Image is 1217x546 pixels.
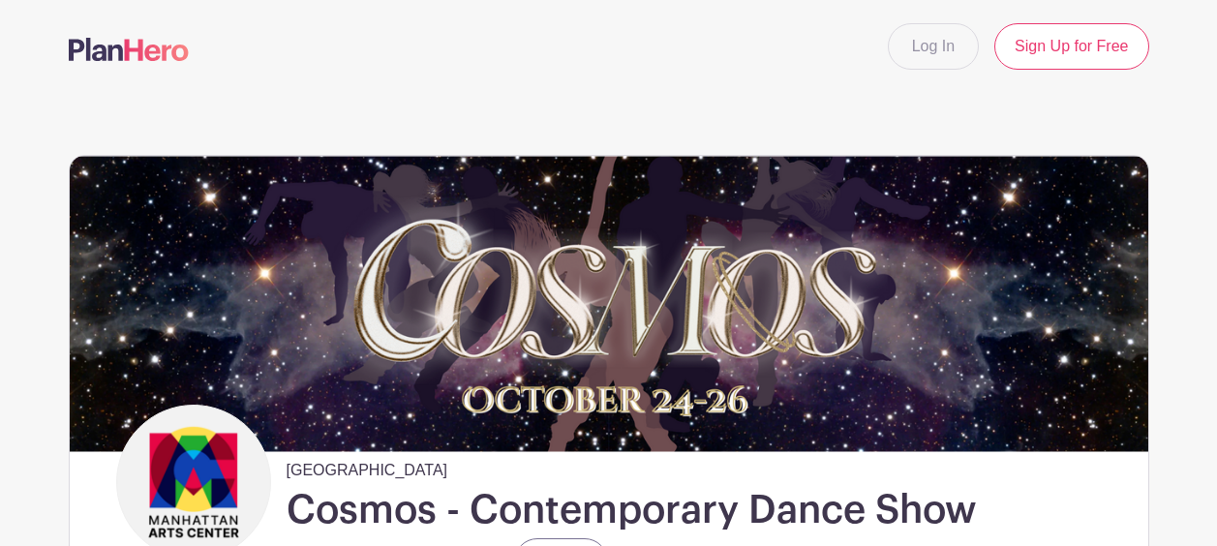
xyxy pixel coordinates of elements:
[994,23,1148,70] a: Sign Up for Free
[70,156,1148,451] img: Cosmos%20(3).png
[888,23,979,70] a: Log In
[69,38,189,61] img: logo-507f7623f17ff9eddc593b1ce0a138ce2505c220e1c5a4e2b4648c50719b7d32.svg
[287,451,448,482] span: [GEOGRAPHIC_DATA]
[287,486,977,534] h1: Cosmos - Contemporary Dance Show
